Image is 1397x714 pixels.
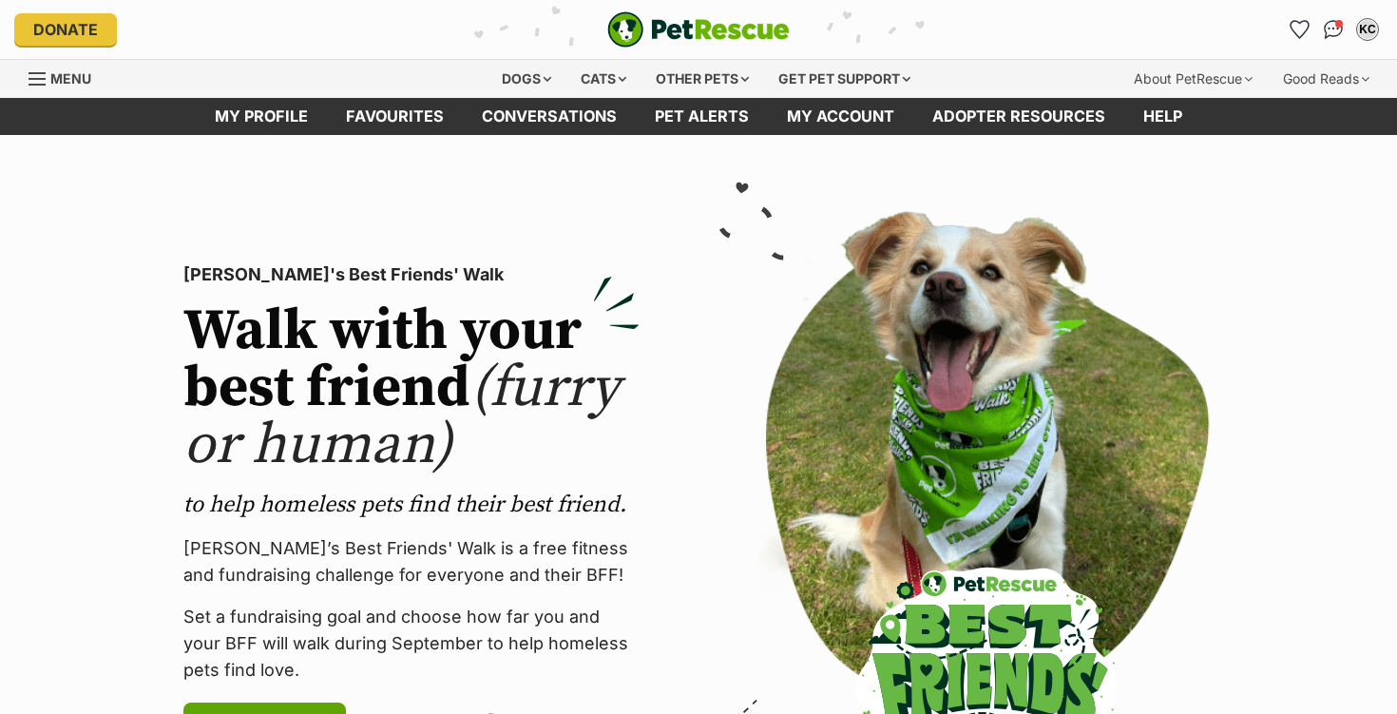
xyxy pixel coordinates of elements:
a: PetRescue [607,11,790,48]
img: logo-e224e6f780fb5917bec1dbf3a21bbac754714ae5b6737aabdf751b685950b380.svg [607,11,790,48]
p: to help homeless pets find their best friend. [183,490,640,520]
a: Adopter resources [913,98,1124,135]
a: Favourites [1284,14,1314,45]
p: [PERSON_NAME]’s Best Friends' Walk is a free fitness and fundraising challenge for everyone and t... [183,535,640,589]
a: Donate [14,13,117,46]
span: (furry or human) [183,353,620,481]
p: Set a fundraising goal and choose how far you and your BFF will walk during September to help hom... [183,604,640,684]
div: Good Reads [1270,60,1383,98]
p: [PERSON_NAME]'s Best Friends' Walk [183,261,640,288]
h2: Walk with your best friend [183,303,640,474]
a: Pet alerts [636,98,768,135]
a: conversations [463,98,636,135]
div: About PetRescue [1120,60,1266,98]
img: chat-41dd97257d64d25036548639549fe6c8038ab92f7586957e7f3b1b290dea8141.svg [1324,20,1344,39]
a: My account [768,98,913,135]
div: Dogs [488,60,565,98]
div: Get pet support [765,60,924,98]
a: Favourites [327,98,463,135]
a: Menu [29,60,105,94]
button: My account [1352,14,1383,45]
div: Cats [567,60,640,98]
div: KC [1358,20,1377,39]
div: Other pets [642,60,762,98]
a: Help [1124,98,1201,135]
a: Conversations [1318,14,1349,45]
ul: Account quick links [1284,14,1383,45]
span: Menu [50,70,91,87]
a: My profile [196,98,327,135]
